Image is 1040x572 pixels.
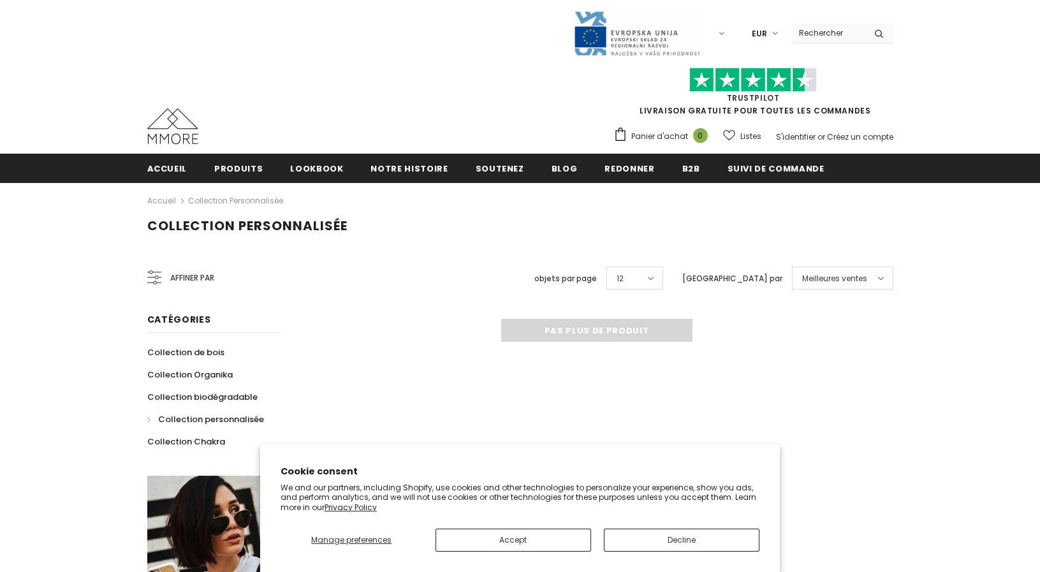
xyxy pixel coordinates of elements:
span: Affiner par [170,271,214,285]
span: LIVRAISON GRATUITE POUR TOUTES LES COMMANDES [613,73,893,116]
button: Decline [604,529,759,552]
button: Manage preferences [281,529,423,552]
label: [GEOGRAPHIC_DATA] par [682,272,782,285]
a: Suivi de commande [728,154,824,182]
img: Cas MMORE [147,108,198,144]
a: Lookbook [290,154,343,182]
a: Collection personnalisée [147,408,264,430]
span: Panier d'achat [631,130,688,143]
span: Collection personnalisée [147,217,348,235]
span: Collection de bois [147,346,224,358]
button: Accept [436,529,591,552]
span: Notre histoire [370,163,448,175]
span: Collection Chakra [147,436,225,448]
img: Faites confiance aux étoiles pilotes [689,68,817,92]
img: Javni Razpis [573,10,701,57]
input: Search Site [791,24,865,42]
a: Notre histoire [370,154,448,182]
a: B2B [682,154,700,182]
a: Accueil [147,193,176,209]
span: Accueil [147,163,187,175]
span: B2B [682,163,700,175]
a: Collection biodégradable [147,386,258,408]
a: Listes [723,125,761,147]
p: We and our partners, including Shopify, use cookies and other technologies to personalize your ex... [281,483,760,513]
a: Accueil [147,154,187,182]
span: Collection biodégradable [147,391,258,403]
span: or [817,131,825,142]
span: EUR [752,27,767,40]
a: Panier d'achat 0 [613,127,714,146]
h2: Cookie consent [281,465,760,478]
span: Produits [214,163,263,175]
a: Collection Organika [147,363,233,386]
a: Collection de bois [147,341,224,363]
label: objets par page [534,272,597,285]
a: TrustPilot [727,92,780,103]
span: Listes [740,130,761,143]
a: Produits [214,154,263,182]
span: Redonner [604,163,654,175]
a: Redonner [604,154,654,182]
span: 12 [617,272,624,285]
span: Collection Organika [147,369,233,381]
span: 0 [693,128,708,143]
a: Collection personnalisée [188,195,283,206]
a: Privacy Policy [325,502,377,513]
a: Créez un compte [827,131,893,142]
span: Suivi de commande [728,163,824,175]
a: Blog [552,154,578,182]
span: Blog [552,163,578,175]
a: S'identifier [776,131,816,142]
a: Javni Razpis [573,27,701,38]
span: Manage preferences [311,534,392,545]
span: Lookbook [290,163,343,175]
span: soutenez [476,163,524,175]
span: Catégories [147,313,211,326]
a: Collection Chakra [147,430,225,453]
a: soutenez [476,154,524,182]
span: Collection personnalisée [158,413,264,425]
span: Meilleures ventes [802,272,867,285]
